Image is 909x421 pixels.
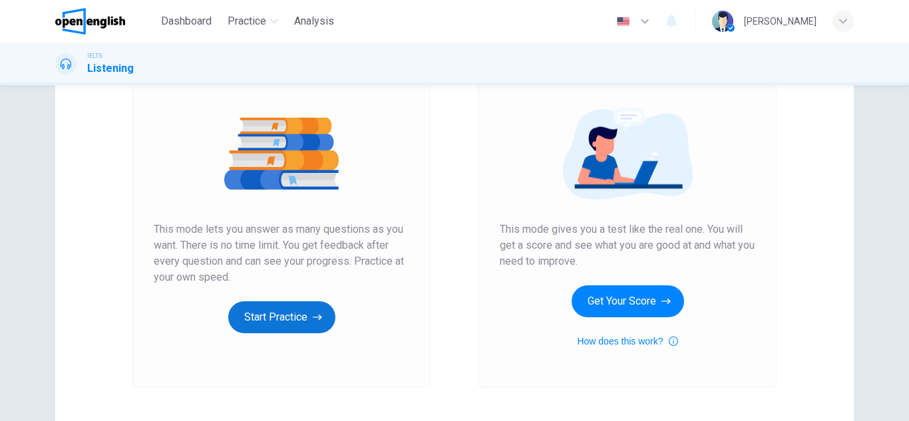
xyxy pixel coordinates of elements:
a: OpenEnglish logo [55,8,156,35]
button: Start Practice [228,301,335,333]
button: Practice [222,9,283,33]
span: Practice [228,13,266,29]
img: OpenEnglish logo [55,8,125,35]
span: Analysis [294,13,334,29]
button: Dashboard [156,9,217,33]
img: en [615,17,632,27]
span: This mode lets you answer as many questions as you want. There is no time limit. You get feedback... [154,221,409,285]
div: [PERSON_NAME] [744,13,817,29]
button: Get Your Score [572,285,684,317]
button: Analysis [289,9,339,33]
span: IELTS [87,51,102,61]
span: This mode gives you a test like the real one. You will get a score and see what you are good at a... [500,221,755,269]
h1: Listening [87,61,134,76]
img: Profile picture [712,11,733,32]
button: How does this work? [577,333,677,349]
span: Dashboard [161,13,212,29]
